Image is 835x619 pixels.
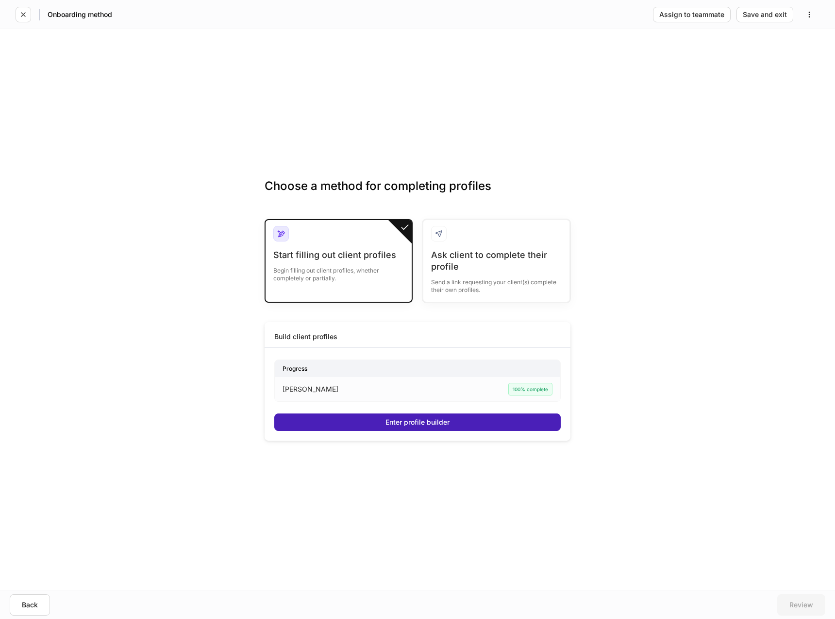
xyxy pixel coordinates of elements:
div: Send a link requesting your client(s) complete their own profiles. [431,273,562,294]
div: Build client profiles [274,332,337,342]
div: Start filling out client profiles [273,249,404,261]
div: Save and exit [743,11,787,18]
div: Enter profile builder [385,419,450,426]
button: Enter profile builder [274,413,561,431]
div: 100% complete [508,383,552,395]
div: Back [22,602,38,608]
div: Progress [275,360,560,377]
div: Begin filling out client profiles, whether completely or partially. [273,261,404,282]
div: Ask client to complete their profile [431,249,562,273]
button: Assign to teammate [653,7,731,22]
h3: Choose a method for completing profiles [265,178,570,209]
button: Save and exit [736,7,793,22]
div: Assign to teammate [659,11,724,18]
p: [PERSON_NAME] [283,384,338,394]
h5: Onboarding method [48,10,112,19]
button: Back [10,594,50,616]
